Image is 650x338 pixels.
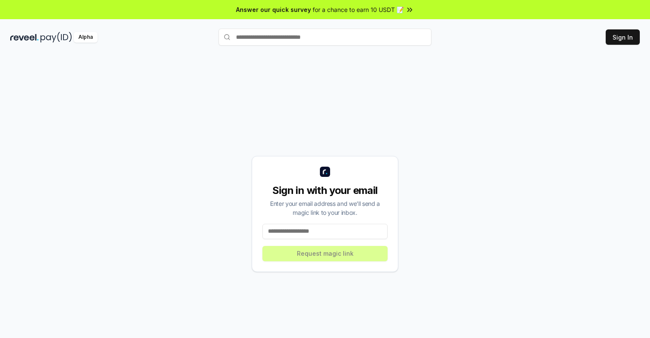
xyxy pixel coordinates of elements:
[40,32,72,43] img: pay_id
[262,199,388,217] div: Enter your email address and we’ll send a magic link to your inbox.
[236,5,311,14] span: Answer our quick survey
[313,5,404,14] span: for a chance to earn 10 USDT 📝
[320,167,330,177] img: logo_small
[10,32,39,43] img: reveel_dark
[74,32,98,43] div: Alpha
[606,29,640,45] button: Sign In
[262,184,388,197] div: Sign in with your email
